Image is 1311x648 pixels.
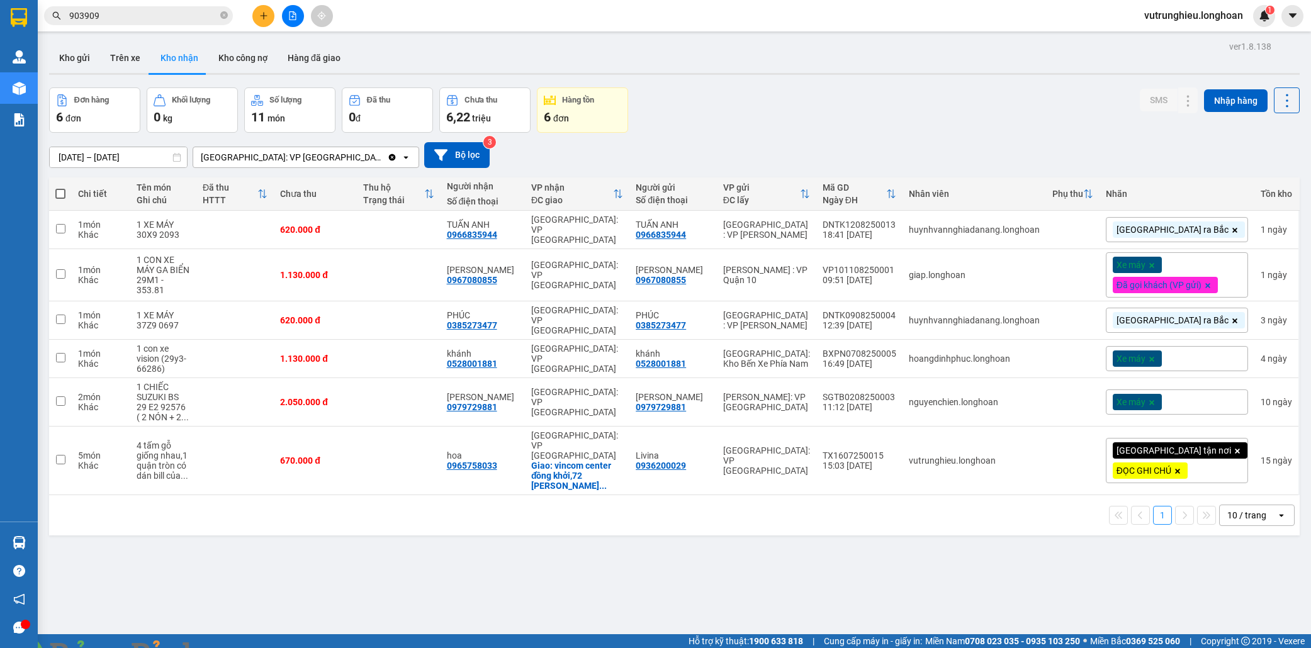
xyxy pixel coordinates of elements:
[823,182,886,193] div: Mã GD
[1261,315,1292,325] div: 3
[823,320,896,330] div: 12:39 [DATE]
[1259,10,1270,21] img: icon-new-feature
[52,11,61,20] span: search
[137,182,190,193] div: Tên món
[280,354,351,364] div: 1.130.000 đ
[909,315,1040,325] div: huynhvannghiadanang.longhoan
[636,182,710,193] div: Người gửi
[599,481,607,491] span: ...
[78,189,123,199] div: Chi tiết
[317,11,326,20] span: aim
[447,220,519,230] div: TUẤN ANH
[1117,465,1171,476] span: ĐỌC GHI CHÚ
[280,315,351,325] div: 620.000 đ
[13,113,26,126] img: solution-icon
[909,397,1040,407] div: nguyenchien.longhoan
[78,230,123,240] div: Khác
[74,96,109,104] div: Đơn hàng
[1126,636,1180,646] strong: 0369 525 060
[531,387,623,417] div: [GEOGRAPHIC_DATA]: VP [GEOGRAPHIC_DATA]
[137,220,190,240] div: 1 XE MÁY 30X9 2093
[823,359,896,369] div: 16:49 [DATE]
[447,349,519,359] div: khánh
[723,445,810,476] div: [GEOGRAPHIC_DATA]: VP [GEOGRAPHIC_DATA]
[78,349,123,359] div: 1 món
[181,471,188,481] span: ...
[531,182,613,193] div: VP nhận
[78,392,123,402] div: 2 món
[1229,40,1271,53] div: ver 1.8.138
[823,450,896,461] div: TX1607250015
[689,634,803,648] span: Hỗ trợ kỹ thuật:
[49,87,140,133] button: Đơn hàng6đơn
[137,195,190,205] div: Ghi chú
[909,225,1040,235] div: huynhvannghiadanang.longhoan
[636,275,686,285] div: 0967080855
[531,461,623,491] div: Giao: vincom center đồng khởi,72 lê thánh tôn,hcm
[636,265,710,275] div: KIM ANH
[447,265,519,275] div: KIM ANH
[562,96,594,104] div: Hàng tồn
[401,152,411,162] svg: open
[447,310,519,320] div: PHÚC
[1134,8,1253,23] span: vutrunghieu.longhoan
[531,260,623,290] div: [GEOGRAPHIC_DATA]: VP [GEOGRAPHIC_DATA]
[78,402,123,412] div: Khác
[357,177,440,211] th: Toggle SortBy
[1117,396,1145,408] span: Xe máy
[137,344,190,374] div: 1 con xe vision (29y3-66286)
[363,182,424,193] div: Thu hộ
[280,225,351,235] div: 620.000 đ
[181,412,189,422] span: ...
[220,11,228,19] span: close-circle
[282,5,304,27] button: file-add
[909,189,1040,199] div: Nhân viên
[13,565,25,577] span: question-circle
[154,109,160,125] span: 0
[1204,89,1268,112] button: Nhập hàng
[259,11,268,20] span: plus
[823,310,896,320] div: DNTK0908250004
[1261,270,1292,280] div: 1
[447,230,497,240] div: 0966835944
[424,142,490,168] button: Bộ lọc
[447,402,497,412] div: 0979729881
[823,392,896,402] div: SGTB0208250003
[1052,189,1083,199] div: Phụ thu
[531,195,613,205] div: ĐC giao
[823,461,896,471] div: 15:03 [DATE]
[723,195,800,205] div: ĐC lấy
[1090,634,1180,648] span: Miền Bắc
[909,455,1040,466] div: vutrunghieu.longhoan
[1140,89,1178,111] button: SMS
[636,392,710,402] div: ANH VŨ
[1227,509,1266,522] div: 10 / trang
[387,152,397,162] svg: Clear value
[349,109,356,125] span: 0
[1268,225,1287,235] span: ngày
[288,11,297,20] span: file-add
[311,5,333,27] button: aim
[447,359,497,369] div: 0528001881
[267,113,285,123] span: món
[636,320,686,330] div: 0385273477
[1268,270,1287,280] span: ngày
[544,109,551,125] span: 6
[553,113,569,123] span: đơn
[636,230,686,240] div: 0966835944
[137,255,190,295] div: 1 CON XE MÁY GA BIỂN 29M1 - 353.81
[1046,177,1100,211] th: Toggle SortBy
[636,349,710,359] div: khánh
[78,450,123,461] div: 5 món
[1276,510,1286,520] svg: open
[50,147,187,167] input: Select a date range.
[203,195,257,205] div: HTTT
[525,177,629,211] th: Toggle SortBy
[472,113,491,123] span: triệu
[1117,259,1145,271] span: Xe máy
[196,177,274,211] th: Toggle SortBy
[386,151,387,164] input: Selected Hà Nội: VP Quận Thanh Xuân.
[137,440,190,481] div: 4 tấm gỗ giống nhau,1 quận tròn có dán bill của khách tất
[78,265,123,275] div: 1 món
[1241,637,1250,645] span: copyright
